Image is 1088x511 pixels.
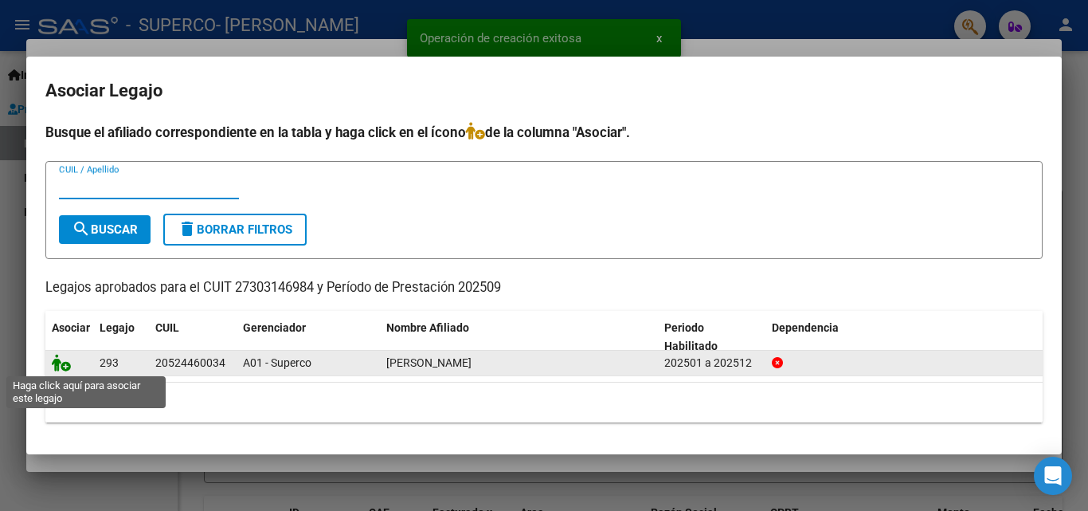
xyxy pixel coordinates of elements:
[52,321,90,334] span: Asociar
[100,321,135,334] span: Legajo
[386,356,472,369] span: ELLERO LEONEL
[237,311,380,364] datatable-header-cell: Gerenciador
[155,354,225,372] div: 20524460034
[59,215,151,244] button: Buscar
[100,356,119,369] span: 293
[72,219,91,238] mat-icon: search
[664,321,718,352] span: Periodo Habilitado
[45,122,1043,143] h4: Busque el afiliado correspondiente en la tabla y haga click en el ícono de la columna "Asociar".
[45,76,1043,106] h2: Asociar Legajo
[178,222,292,237] span: Borrar Filtros
[72,222,138,237] span: Buscar
[163,214,307,246] button: Borrar Filtros
[45,311,93,364] datatable-header-cell: Asociar
[178,219,197,238] mat-icon: delete
[45,278,1043,298] p: Legajos aprobados para el CUIT 27303146984 y Período de Prestación 202509
[243,321,306,334] span: Gerenciador
[149,311,237,364] datatable-header-cell: CUIL
[45,383,1043,423] div: 1 registros
[1034,457,1072,495] div: Open Intercom Messenger
[658,311,765,364] datatable-header-cell: Periodo Habilitado
[386,321,469,334] span: Nombre Afiliado
[664,354,759,372] div: 202501 a 202512
[243,356,311,369] span: A01 - Superco
[155,321,179,334] span: CUIL
[772,321,839,334] span: Dependencia
[380,311,658,364] datatable-header-cell: Nombre Afiliado
[765,311,1043,364] datatable-header-cell: Dependencia
[93,311,149,364] datatable-header-cell: Legajo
